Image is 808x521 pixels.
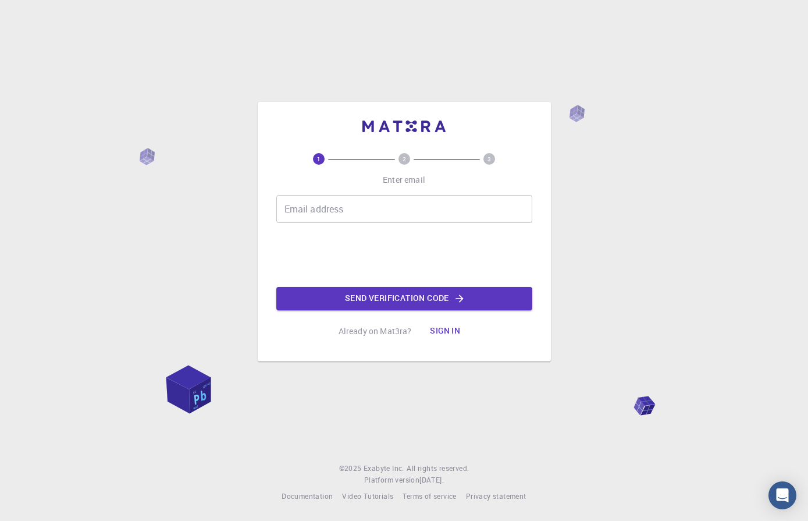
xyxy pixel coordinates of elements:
[419,474,444,486] a: [DATE].
[383,174,425,186] p: Enter email
[282,491,333,501] span: Documentation
[342,491,393,502] a: Video Tutorials
[317,155,321,163] text: 1
[466,491,526,501] span: Privacy statement
[282,491,333,502] a: Documentation
[342,491,393,501] span: Video Tutorials
[364,463,404,473] span: Exabyte Inc.
[403,491,456,502] a: Terms of service
[419,475,444,484] span: [DATE] .
[403,155,406,163] text: 2
[487,155,491,163] text: 3
[421,320,469,343] button: Sign in
[407,463,469,474] span: All rights reserved.
[768,481,796,509] div: Open Intercom Messenger
[339,325,412,337] p: Already on Mat3ra?
[364,474,419,486] span: Platform version
[316,232,493,278] iframe: reCAPTCHA
[276,287,532,310] button: Send verification code
[339,463,364,474] span: © 2025
[466,491,526,502] a: Privacy statement
[364,463,404,474] a: Exabyte Inc.
[403,491,456,501] span: Terms of service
